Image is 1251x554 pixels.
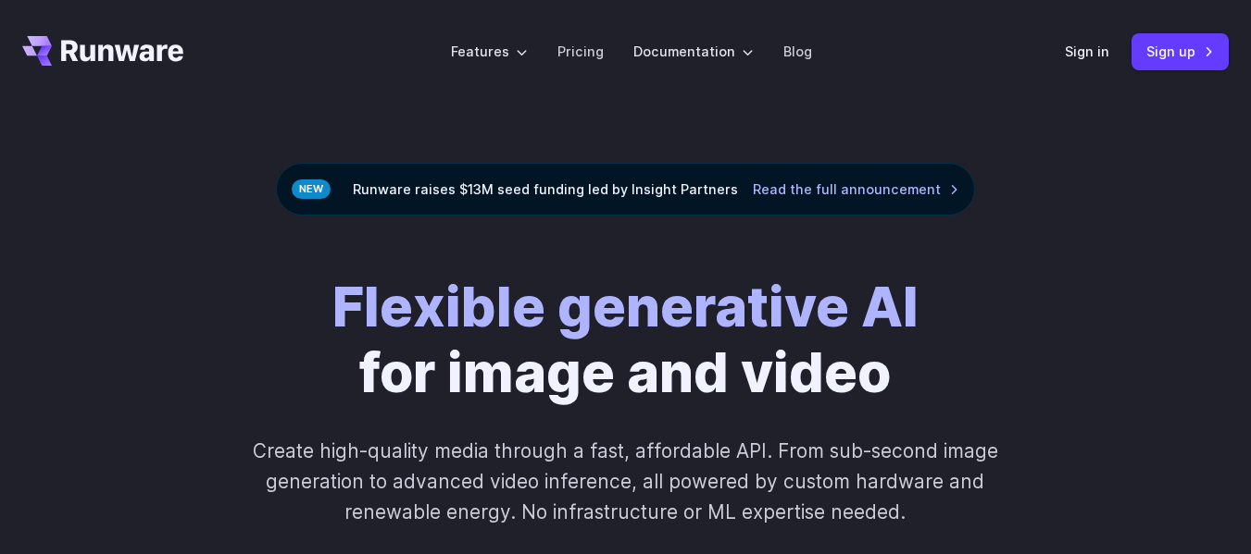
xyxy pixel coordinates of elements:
strong: Flexible generative AI [332,274,919,339]
label: Documentation [633,41,754,62]
p: Create high-quality media through a fast, affordable API. From sub-second image generation to adv... [240,436,1012,528]
a: Sign up [1132,33,1229,69]
a: Blog [783,41,812,62]
label: Features [451,41,528,62]
div: Runware raises $13M seed funding led by Insight Partners [276,163,975,215]
a: Pricing [557,41,604,62]
h1: for image and video [332,275,919,406]
a: Sign in [1065,41,1109,62]
a: Read the full announcement [753,179,959,200]
a: Go to / [22,36,183,66]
